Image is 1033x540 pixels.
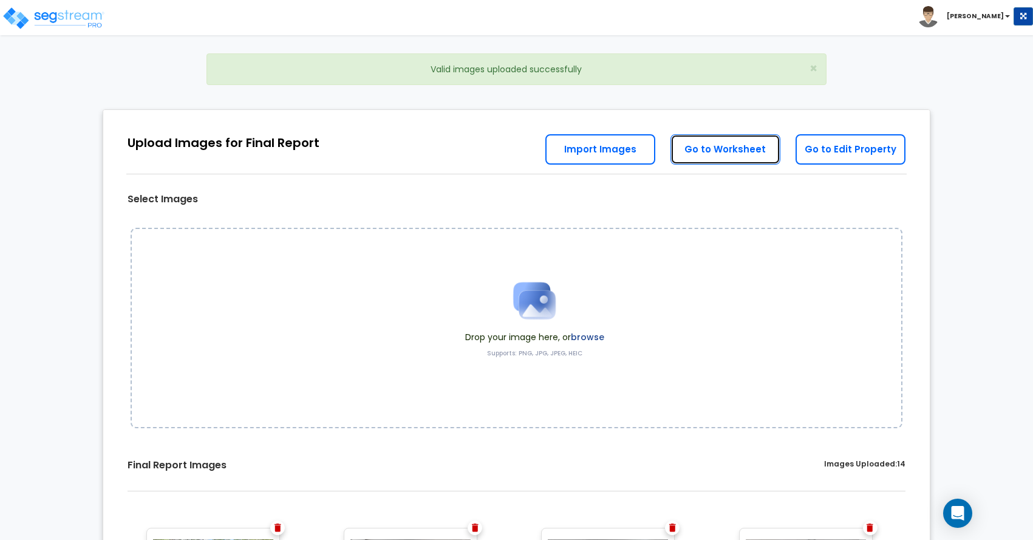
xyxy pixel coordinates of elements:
[918,6,939,27] img: avatar.png
[670,134,780,165] a: Go to Worksheet
[465,331,604,343] span: Drop your image here, or
[504,270,565,331] img: Upload Icon
[128,134,319,152] div: Upload Images for Final Report
[796,134,905,165] a: Go to Edit Property
[947,12,1004,21] b: [PERSON_NAME]
[128,459,227,473] label: Final Report Images
[867,524,873,532] img: Trash Icon
[128,193,198,207] label: Select Images
[2,6,105,30] img: logo_pro_r.png
[487,349,582,358] label: Supports: PNG, JPG, JPEG, HEIC
[810,60,817,77] span: ×
[545,134,655,165] a: Import Images
[824,459,905,473] label: Images Uploaded:
[943,499,972,528] div: Open Intercom Messenger
[669,524,676,532] img: Trash Icon
[472,524,479,532] img: Trash Icon
[274,524,281,532] img: Trash Icon
[431,63,582,75] span: Valid images uploaded successfully
[810,62,817,75] button: Close
[897,459,905,469] span: 14
[571,331,604,343] label: browse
